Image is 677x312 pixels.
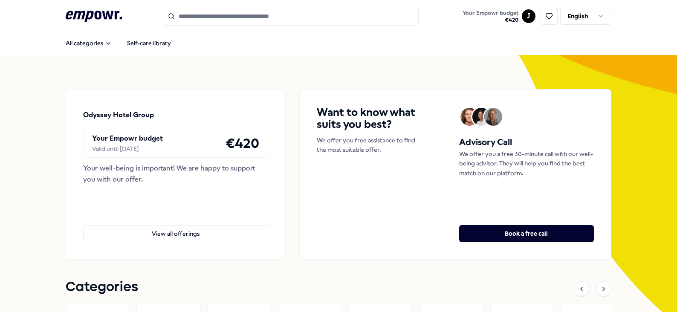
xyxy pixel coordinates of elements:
[522,9,535,23] button: J
[460,108,478,126] img: Avatar
[463,10,518,17] span: Your Empowr budget
[83,163,268,185] div: Your well-being is important! We are happy to support you with our offer.
[484,108,502,126] img: Avatar
[59,35,119,52] button: All categories
[472,108,490,126] img: Avatar
[83,110,154,121] p: Odyssey Hotel Group
[59,35,178,52] nav: Main
[92,133,163,144] p: Your Empowr budget
[120,35,178,52] a: Self-care library
[92,144,163,153] div: Valid until [DATE]
[83,211,268,242] a: View all offerings
[66,277,138,298] h1: Categories
[459,225,594,242] button: Book a free call
[459,7,522,25] a: Your Empowr budget€420
[163,7,419,26] input: Search for products, categories or subcategories
[317,136,425,155] p: We offer you free assistance to find the most suitable offer.
[461,8,520,25] button: Your Empowr budget€420
[459,149,594,178] p: We offer you a free 30-minute call with our well-being advisor. They will help you find the best ...
[463,17,518,23] span: € 420
[317,107,425,130] h4: Want to know what suits you best?
[83,225,268,242] button: View all offerings
[459,136,594,149] h5: Advisory Call
[226,133,259,154] h4: € 420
